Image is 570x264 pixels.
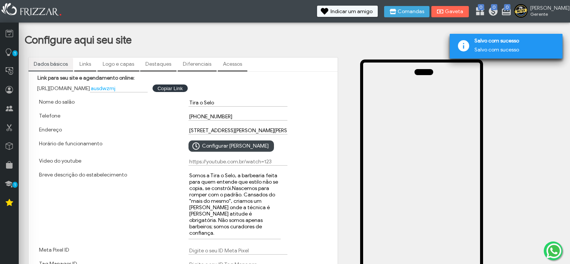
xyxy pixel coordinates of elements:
[39,158,81,164] label: Video do youtube
[153,84,187,92] button: Copiar Link
[189,99,287,107] input: Digite aqui o nome do salão
[317,6,378,17] button: Indicar um amigo
[478,4,484,10] span: 0
[514,4,566,19] a: [PERSON_NAME] Gerente
[189,113,287,121] input: Digite aqui o telefone
[530,11,564,17] span: Gerente
[97,58,139,71] a: Logo e capas
[545,242,563,260] img: whatsapp.png
[12,182,18,188] span: 1
[431,6,469,17] button: Gaveta
[491,4,497,10] span: 0
[140,58,177,71] a: Destaques
[28,58,73,71] a: Dados básicos
[90,84,148,92] input: meusalao
[39,172,127,178] label: Breve descrição do estabelecimento
[39,247,69,253] label: Meta Pixel ID
[189,127,287,134] input: EX: Rua afonso pena, 119, curitiba, Paraná
[39,127,62,133] label: Endereço
[474,47,557,53] p: Salvo com sucesso
[178,58,217,71] a: Diferenciais
[74,58,96,71] a: Links
[474,38,557,47] span: Salvo com sucesso
[37,85,90,92] span: [URL][DOMAIN_NAME]
[39,99,75,105] label: Nome do salão
[384,6,429,17] button: Comandas
[202,140,269,152] span: Configurar [PERSON_NAME]
[189,140,274,152] button: Configurar [PERSON_NAME]
[475,6,482,18] a: 0
[37,75,135,81] label: Link para seu site e agendamento online:
[504,4,510,10] span: 0
[189,158,287,166] input: https://youtube.com.br/watch=123
[189,247,287,255] input: Digite o seu ID Meta Pixel
[39,140,102,147] label: Horário de funcionamento
[218,58,247,71] a: Acessos
[488,6,495,18] a: 0
[25,33,568,47] h1: Configure aqui seu site
[12,50,18,56] span: 1
[501,6,509,18] a: 0
[530,5,564,11] span: [PERSON_NAME]
[445,9,464,14] span: Gaveta
[189,172,281,239] textarea: Somos a Tira o Selo, a barbearia feita para quem entende que estilo não se copia, se constrói.​Na...
[39,113,60,119] label: Telefone
[331,9,373,14] span: Indicar um amigo
[398,9,424,14] span: Comandas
